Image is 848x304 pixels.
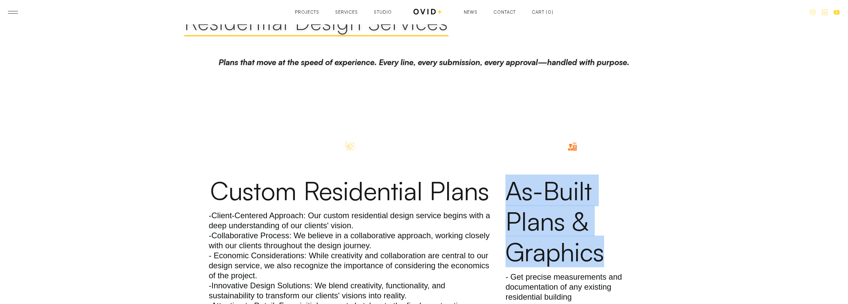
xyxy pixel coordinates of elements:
a: Services [335,10,358,14]
img: Custom Residential Plans [345,124,355,169]
h3: As-Built Plans & Graphics [505,175,639,267]
div: ( [546,10,547,14]
a: Projects [295,10,319,14]
a: Open empty cart [532,10,553,14]
a: Studio [374,10,392,14]
img: As-Built Plans & Graphics [568,124,577,169]
div: Cart [532,10,544,14]
h3: Custom Residential Plans [210,175,489,206]
p: Plans that move at the speed of experience. Every line, every submission, every approval—handled ... [184,55,664,69]
a: Contact [493,10,516,14]
div: ) [552,10,553,14]
div: 0 [548,10,551,14]
a: News [464,10,477,14]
